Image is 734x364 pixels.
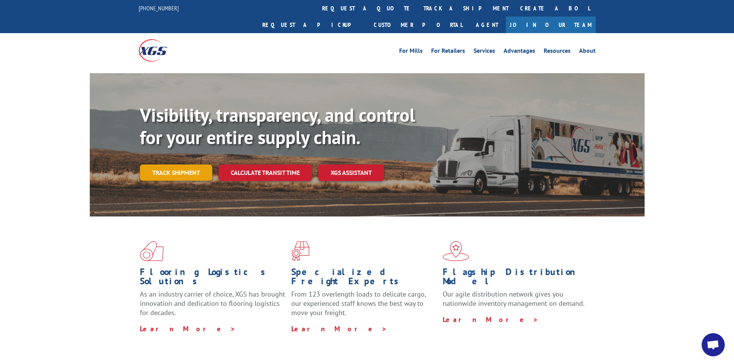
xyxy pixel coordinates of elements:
[368,17,468,33] a: Customer Portal
[140,164,212,181] a: Track shipment
[140,241,164,261] img: xgs-icon-total-supply-chain-intelligence-red
[474,48,495,56] a: Services
[140,290,285,317] span: As an industry carrier of choice, XGS has brought innovation and dedication to flooring logistics...
[506,17,596,33] a: Join Our Team
[504,48,535,56] a: Advantages
[579,48,596,56] a: About
[257,17,368,33] a: Request a pickup
[218,164,312,181] a: Calculate transit time
[443,241,469,261] img: xgs-icon-flagship-distribution-model-red
[291,290,437,324] p: From 123 overlength loads to delicate cargo, our experienced staff knows the best way to move you...
[443,290,585,308] span: Our agile distribution network gives you nationwide inventory management on demand.
[431,48,465,56] a: For Retailers
[291,241,309,261] img: xgs-icon-focused-on-flooring-red
[140,267,286,290] h1: Flooring Logistics Solutions
[140,103,415,149] b: Visibility, transparency, and control for your entire supply chain.
[291,267,437,290] h1: Specialized Freight Experts
[468,17,506,33] a: Agent
[443,267,588,290] h1: Flagship Distribution Model
[702,333,725,356] a: Open chat
[291,324,387,333] a: Learn More >
[139,4,179,12] a: [PHONE_NUMBER]
[140,324,236,333] a: Learn More >
[443,315,539,324] a: Learn More >
[544,48,571,56] a: Resources
[399,48,423,56] a: For Mills
[318,164,384,181] a: XGS ASSISTANT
